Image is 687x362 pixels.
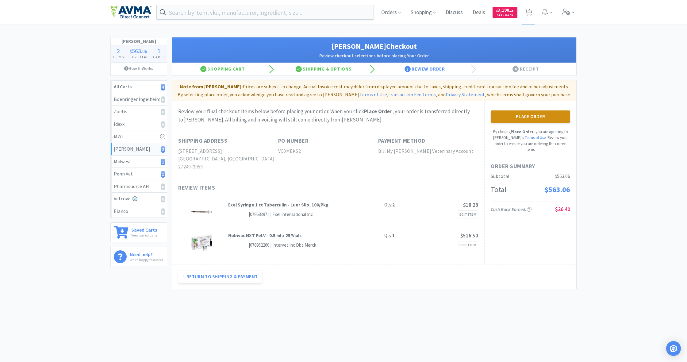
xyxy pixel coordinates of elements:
a: Zoetis0 [111,106,167,118]
div: Vetcove [114,195,164,203]
a: Saved CartsView saved carts [110,222,167,242]
h6: Need help? [130,250,163,257]
p: By clicking , you are agreeing to [PERSON_NAME]'s . Review your order to ensure you are ordering ... [491,129,570,153]
i: 2 [161,146,165,153]
strong: All Carts [114,83,132,90]
h6: Saved Carts [131,226,157,232]
strong: Exel Syringe 1 cc Tuberculin - Luer Slip, 100/Pkg [228,202,328,208]
a: Edit Item [458,210,478,218]
input: Search by item, sku, manufacturer, ingredient, size... [157,5,374,19]
button: Return to Shipping & Payment [178,271,262,283]
h2: [STREET_ADDRESS] [178,147,278,155]
div: Shopping Cart [172,63,273,75]
div: Boehringer Ingelheim [114,95,164,103]
a: Pharmsource AH0 [111,180,167,193]
span: . 15 [509,9,514,13]
h1: [PERSON_NAME] Checkout [178,40,570,52]
a: Midwest1 [111,156,167,168]
div: Idexx [114,120,164,128]
span: 06 [142,48,147,54]
div: | 078683971 | Exel International Inc [248,211,313,218]
div: Midwest [114,158,164,166]
strong: Place Order [511,129,533,134]
span: $ [496,9,498,13]
a: How It Works [111,63,167,74]
span: 3,190 [496,7,514,13]
span: 3 [405,66,411,72]
strong: 2 [392,202,395,208]
span: 4 [512,66,519,72]
a: 4 [522,10,535,16]
i: 1 [161,159,165,165]
h1: Shipping Address [178,137,227,145]
h4: Subtotal [126,54,151,60]
img: 68e71159fa8d4020b15973801bc2ba42_50871.jpeg [191,201,212,223]
div: Shipping & Options [273,63,374,75]
h1: Payment Method [378,137,425,145]
h1: PO Number [278,137,309,145]
span: $526.50 [460,232,478,239]
span: Cash Back Earned : [491,206,532,212]
a: Boehringer Ingelheim0 [111,93,167,106]
a: MWI [111,130,167,143]
a: All Carts4 [111,81,167,93]
i: 0 [161,109,165,115]
h4: Items [111,54,126,60]
span: $563.06 [555,173,570,179]
span: Cash Back [496,14,514,18]
i: 0 [161,121,165,128]
div: Penn Vet [114,170,164,178]
button: Place Order [491,110,570,123]
a: Terms of Use [359,91,387,98]
a: Deals [470,10,488,15]
span: Unknown [228,241,248,249]
span: $26.40 [555,206,570,213]
img: 67fd1976d6a1440a8acb24da33a895e1_754772.jpeg [191,232,212,253]
h2: Review checkout selections before placing Your Order [178,52,570,60]
a: Transaction Fee Terms [388,91,436,98]
i: 1 [161,171,165,178]
div: Review Order [374,63,475,75]
a: [PERSON_NAME]2 [111,143,167,156]
div: Qty: [384,201,395,209]
div: Receipt [475,63,577,75]
i: 4 [161,84,165,90]
span: $563.06 [544,185,570,194]
span: $ [130,48,132,54]
span: Unknown [228,211,248,218]
div: Subtotal [491,172,509,180]
h2: VC0MEKS2 [278,147,378,155]
i: 0 [161,208,165,215]
i: 0 [161,96,165,103]
span: 2 [117,47,120,55]
h2: [GEOGRAPHIC_DATA], [GEOGRAPHIC_DATA] 27249-2953 [178,155,278,171]
a: Elanco0 [111,205,167,218]
h4: Carts [151,54,167,60]
div: [PERSON_NAME] [114,145,164,153]
div: Open Intercom Messenger [666,341,681,356]
img: e4e33dab9f054f5782a47901c742baa9_102.png [110,6,152,19]
span: $18.28 [463,202,478,208]
a: Privacy Statement [446,91,485,98]
a: Idexx0 [111,118,167,131]
a: Penn Vet1 [111,168,167,180]
a: Vetcove0 [111,193,167,205]
h1: Review Items [178,183,362,192]
div: Pharmsource AH [114,183,164,191]
a: Edit Item [458,241,478,249]
div: Elanco [114,207,164,215]
strong: Note from [PERSON_NAME]: [180,83,243,90]
div: Total [491,184,506,195]
h2: Bill My [PERSON_NAME] Veterinary Account [378,147,478,155]
span: 563 [132,47,141,55]
div: Review your final checkout items below before placing your order. When you click , your order is ... [178,107,478,124]
strong: Nobivac NXT FeLV - 0.5 ml x 25/Vials [228,233,301,238]
strong: 1 [392,233,395,238]
i: 0 [161,183,165,190]
div: | 078952260 | Intervet Inc Dba Merck [248,241,316,249]
p: Prices are subject to change. Actual Invoice cost may differ from displayed amount due to taxes, ... [175,83,574,98]
a: Discuss [443,10,465,15]
span: 1 [157,47,160,55]
h1: [PERSON_NAME] [111,37,167,45]
div: Zoetis [114,108,164,116]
